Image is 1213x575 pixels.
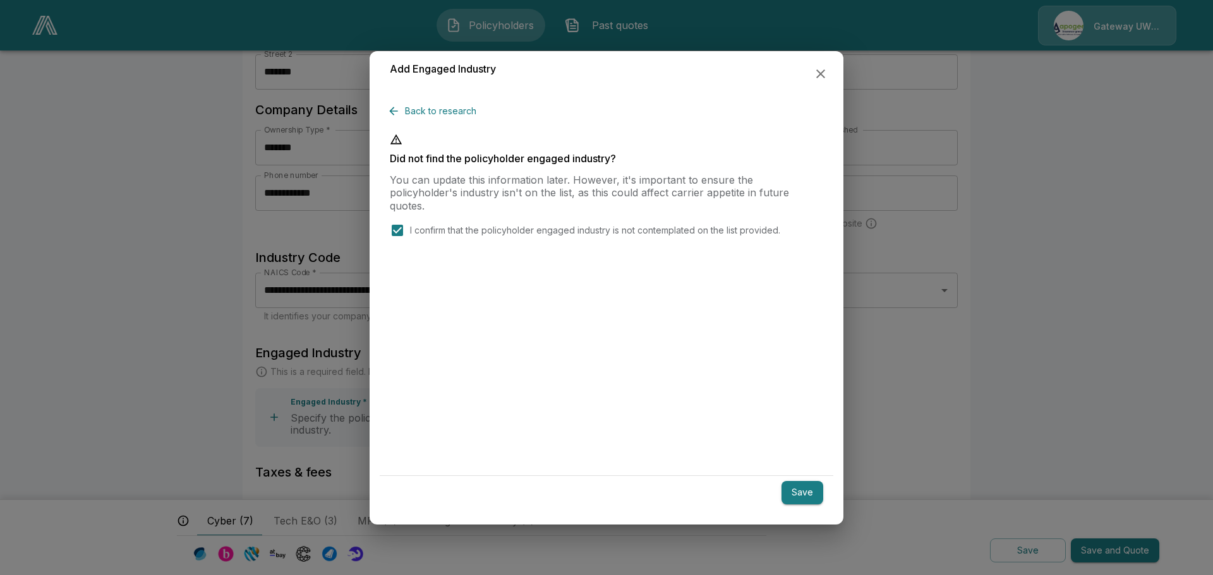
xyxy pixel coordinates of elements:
[390,174,823,213] p: You can update this information later. However, it's important to ensure the policyholder's indus...
[390,100,481,123] button: Back to research
[410,223,780,237] p: I confirm that the policyholder engaged industry is not contemplated on the list provided.
[390,153,823,163] p: Did not find the policyholder engaged industry?
[782,481,823,504] button: Save
[390,61,496,78] h6: Add Engaged Industry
